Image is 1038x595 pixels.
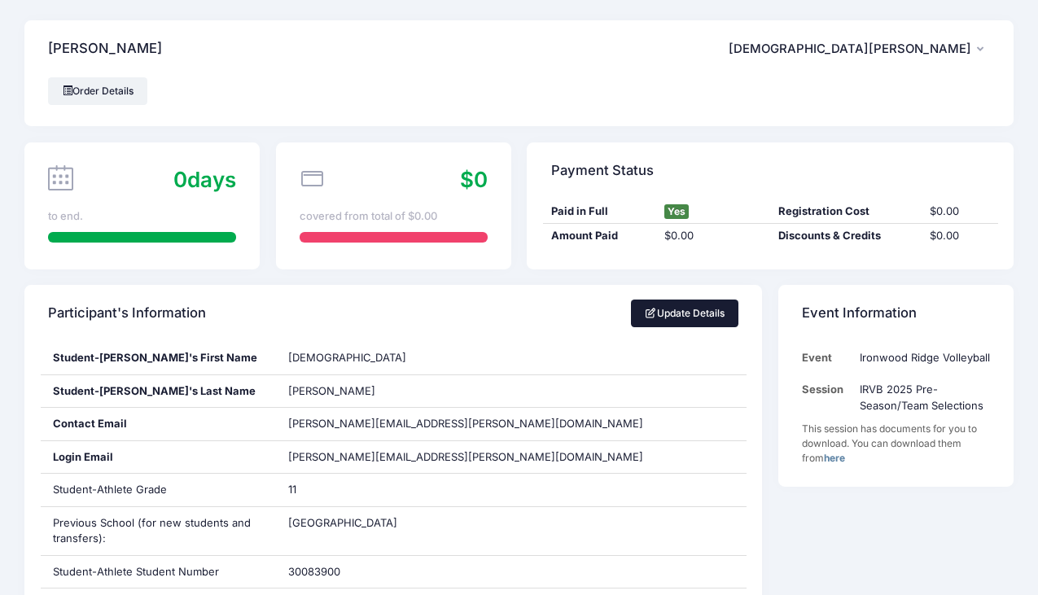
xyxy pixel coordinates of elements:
[173,164,236,195] div: days
[48,208,236,225] div: to end.
[824,452,845,464] a: here
[48,77,147,105] a: Order Details
[802,374,852,422] td: Session
[41,507,276,555] div: Previous School (for new students and transfers):
[770,203,922,220] div: Registration Cost
[664,204,689,219] span: Yes
[852,342,990,374] td: Ironwood Ridge Volleyball
[543,228,657,244] div: Amount Paid
[802,342,852,374] td: Event
[288,351,406,364] span: [DEMOGRAPHIC_DATA]
[41,474,276,506] div: Student-Athlete Grade
[288,565,340,578] span: 30083900
[41,408,276,440] div: Contact Email
[543,203,657,220] div: Paid in Full
[551,147,654,194] h4: Payment Status
[922,203,997,220] div: $0.00
[288,384,375,397] span: [PERSON_NAME]
[656,228,770,244] div: $0.00
[48,26,162,72] h4: [PERSON_NAME]
[802,422,990,466] div: This session has documents for you to download. You can download them from
[48,291,206,337] h4: Participant's Information
[288,417,643,430] span: [PERSON_NAME][EMAIL_ADDRESS][PERSON_NAME][DOMAIN_NAME]
[770,228,922,244] div: Discounts & Credits
[460,167,488,192] span: $0
[802,291,917,337] h4: Event Information
[41,375,276,408] div: Student-[PERSON_NAME]'s Last Name
[41,556,276,588] div: Student-Athlete Student Number
[41,342,276,374] div: Student-[PERSON_NAME]'s First Name
[288,516,397,529] span: [GEOGRAPHIC_DATA]
[300,208,488,225] div: covered from total of $0.00
[922,228,997,244] div: $0.00
[631,300,739,327] a: Update Details
[729,30,990,68] button: [DEMOGRAPHIC_DATA][PERSON_NAME]
[288,483,296,496] span: 11
[173,167,187,192] span: 0
[852,374,990,422] td: IRVB 2025 Pre-Season/Team Selections
[729,42,971,56] span: [DEMOGRAPHIC_DATA][PERSON_NAME]
[41,441,276,474] div: Login Email
[288,449,643,466] span: [PERSON_NAME][EMAIL_ADDRESS][PERSON_NAME][DOMAIN_NAME]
